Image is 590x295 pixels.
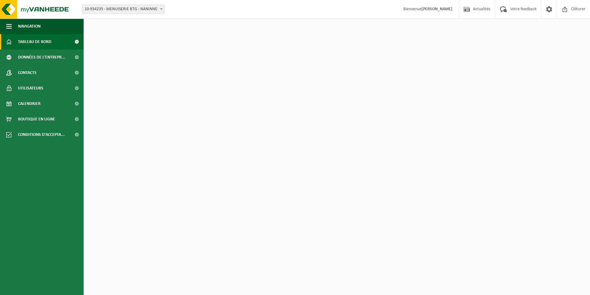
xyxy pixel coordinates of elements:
[18,96,41,111] span: Calendrier
[18,50,65,65] span: Données de l'entrepr...
[82,5,164,14] span: 10-934235 - MENUISERIE BTG - NANINNE
[18,127,65,142] span: Conditions d'accepta...
[422,7,452,11] strong: [PERSON_NAME]
[18,111,55,127] span: Boutique en ligne
[18,19,41,34] span: Navigation
[18,65,37,80] span: Contacts
[82,5,165,14] span: 10-934235 - MENUISERIE BTG - NANINNE
[18,34,51,50] span: Tableau de bord
[18,80,43,96] span: Utilisateurs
